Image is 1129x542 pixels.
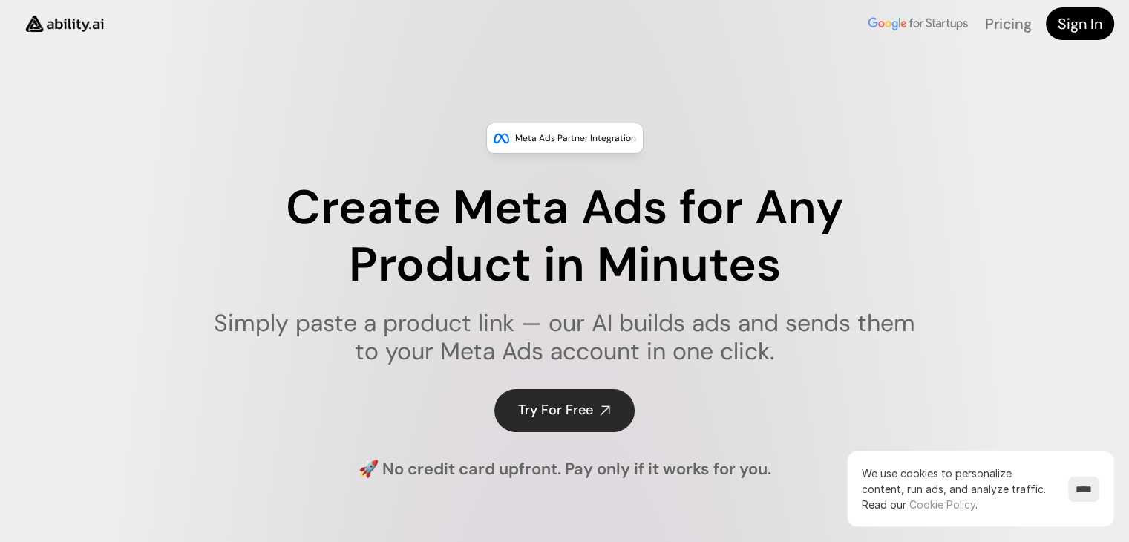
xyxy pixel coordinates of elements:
[1058,13,1102,34] h4: Sign In
[909,498,975,511] a: Cookie Policy
[204,180,925,294] h1: Create Meta Ads for Any Product in Minutes
[985,14,1031,33] a: Pricing
[359,458,771,481] h4: 🚀 No credit card upfront. Pay only if it works for you.
[862,466,1053,512] p: We use cookies to personalize content, run ads, and analyze traffic.
[515,131,636,146] p: Meta Ads Partner Integration
[518,401,593,419] h4: Try For Free
[862,498,978,511] span: Read our .
[1046,7,1114,40] a: Sign In
[494,389,635,431] a: Try For Free
[204,309,925,366] h1: Simply paste a product link — our AI builds ads and sends them to your Meta Ads account in one cl...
